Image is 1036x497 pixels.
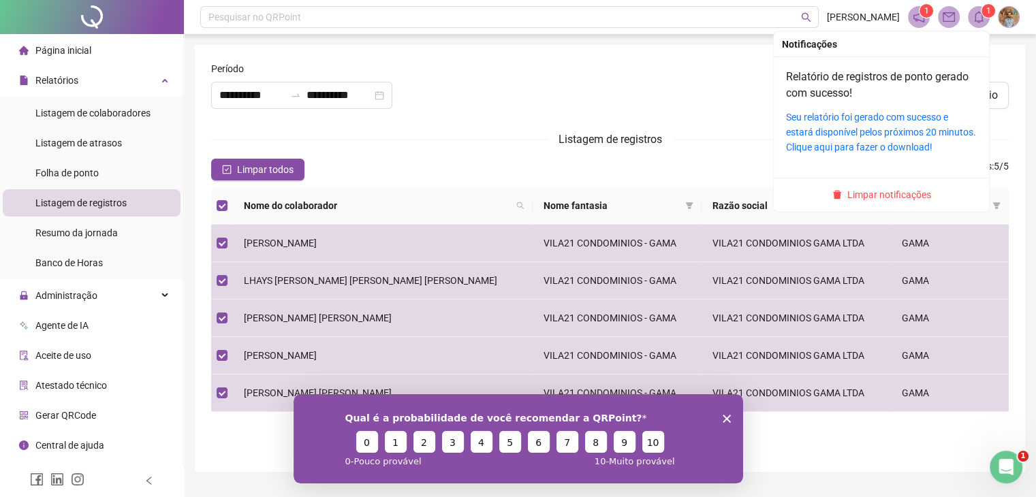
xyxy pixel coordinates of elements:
span: [PERSON_NAME] [244,238,317,248]
span: Folha de ponto [35,167,99,178]
span: lock [19,291,29,300]
span: filter [685,202,693,210]
span: [PERSON_NAME] [827,10,900,25]
iframe: Intercom live chat [990,451,1022,483]
span: filter [992,202,1001,210]
td: VILA21 CONDOMINIOS - GAMA [533,300,701,337]
td: GAMA [891,262,1009,300]
span: search [514,195,527,216]
span: info-circle [19,440,29,450]
span: home [19,46,29,55]
span: qrcode [19,411,29,420]
td: VILA21 CONDOMINIOS GAMA LTDA [702,337,891,374]
span: Página inicial [35,45,91,56]
td: GAMA [891,374,1009,412]
span: Limpar todos [237,162,294,177]
span: Nome do colaborador [244,198,511,213]
td: VILA21 CONDOMINIOS GAMA LTDA [702,300,891,337]
span: Central de ajuda [35,440,104,451]
td: VILA21 CONDOMINIOS - GAMA [533,262,701,300]
iframe: Inquérito de QRPoint [294,394,743,483]
td: GAMA [891,225,1009,262]
td: VILA21 CONDOMINIOS GAMA LTDA [702,262,891,300]
span: 1 [924,6,929,16]
span: [PERSON_NAME] [PERSON_NAME] [244,387,392,398]
span: to [290,90,301,101]
span: delete [832,190,842,199]
span: filter [682,195,696,216]
span: file [19,76,29,85]
span: notification [913,11,925,23]
td: VILA21 CONDOMINIOS GAMA LTDA [702,374,891,412]
span: Razão social [712,198,869,213]
span: left [144,476,154,485]
span: Listagem de colaboradores [35,108,151,118]
sup: 1 [920,4,933,18]
span: search [801,12,811,22]
span: solution [19,381,29,390]
span: Atestado técnico [35,380,107,391]
span: Gerar QRCode [35,410,96,421]
div: Notificações [782,37,981,52]
span: Administração [35,290,97,301]
span: Resumo da jornada [35,227,118,238]
a: Relatório de registros de ponto gerado com sucesso! [786,70,969,99]
td: VILA21 CONDOMINIOS - GAMA [533,225,701,262]
a: Seu relatório foi gerado com sucesso e estará disponível pelos próximos 20 minutos. Clique aqui p... [786,112,976,153]
td: VILA21 CONDOMINIOS - GAMA [533,374,701,412]
span: audit [19,351,29,360]
span: [PERSON_NAME] [PERSON_NAME] [244,312,392,323]
td: GAMA [891,337,1009,374]
span: Listagem de registros [35,197,127,208]
span: linkedin [50,472,64,486]
span: facebook [30,472,44,486]
sup: 1 [982,4,995,18]
img: 69849 [999,7,1019,27]
td: VILA21 CONDOMINIOS - GAMA [533,337,701,374]
button: Limpar notificações [827,187,937,203]
span: search [516,202,524,210]
span: [PERSON_NAME] [244,350,317,361]
td: GAMA [891,300,1009,337]
span: mail [943,11,955,23]
span: swap-right [290,90,301,101]
span: Aceite de uso [35,350,91,361]
span: 1 [986,6,991,16]
span: Relatórios [35,75,78,86]
span: Agente de IA [35,320,89,331]
span: instagram [71,472,84,486]
span: Listagem de registros [559,133,662,146]
span: 1 [1018,451,1029,462]
button: Limpar todos [211,159,304,180]
span: Período [211,61,244,76]
span: Limpar notificações [847,187,931,202]
span: bell [973,11,985,23]
span: check-square [222,165,232,174]
span: Nome fantasia [544,198,679,213]
span: Banco de Horas [35,257,103,268]
td: VILA21 CONDOMINIOS GAMA LTDA [702,225,891,262]
span: Listagem de atrasos [35,138,122,148]
span: LHAYS [PERSON_NAME] [PERSON_NAME] [PERSON_NAME] [244,275,497,286]
span: filter [990,195,1003,216]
